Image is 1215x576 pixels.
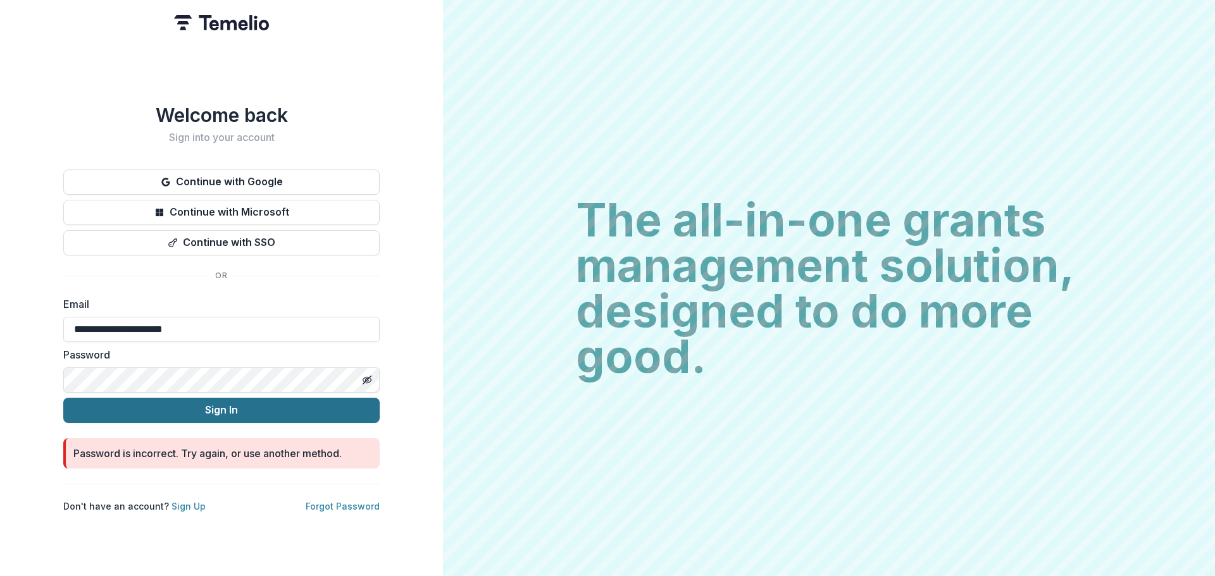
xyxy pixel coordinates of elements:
[73,446,342,461] div: Password is incorrect. Try again, or use another method.
[63,132,380,144] h2: Sign into your account
[63,499,206,513] p: Don't have an account?
[357,370,377,390] button: Toggle password visibility
[63,347,372,362] label: Password
[63,104,380,126] h1: Welcome back
[63,169,380,195] button: Continue with Google
[63,200,380,225] button: Continue with Microsoft
[63,297,372,312] label: Email
[174,15,269,30] img: Temelio
[171,501,206,512] a: Sign Up
[306,501,380,512] a: Forgot Password
[63,398,380,423] button: Sign In
[63,230,380,255] button: Continue with SSO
